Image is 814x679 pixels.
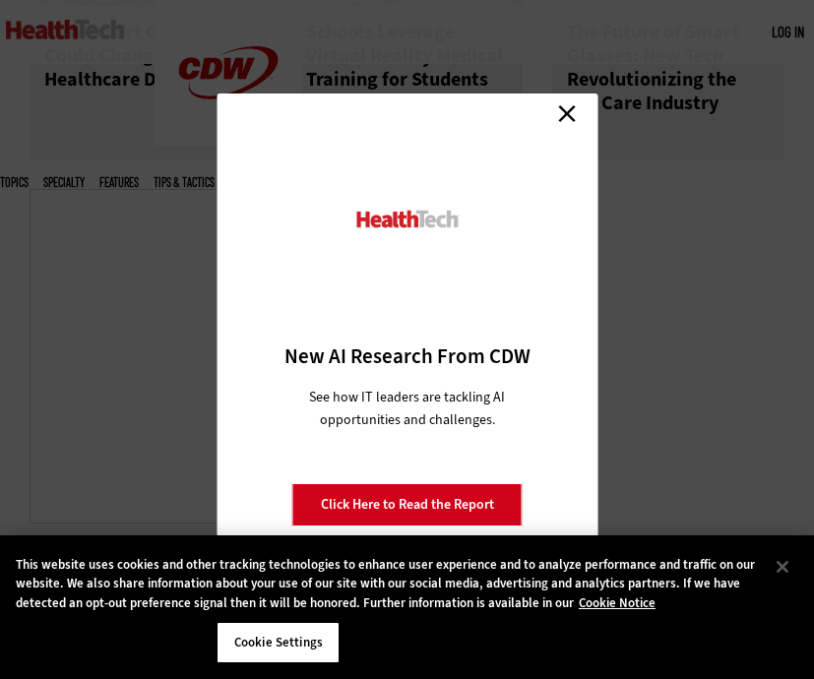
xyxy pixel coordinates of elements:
p: See how IT leaders are tackling AI opportunities and challenges. [285,386,529,431]
h3: New AI Research From CDW [251,342,563,370]
img: HealthTech_0.png [353,209,461,229]
button: Close [761,545,804,588]
button: Cookie Settings [217,622,340,663]
a: More information about your privacy [579,594,656,611]
a: Close [552,98,582,128]
a: Click Here to Read the Report [292,483,523,526]
div: This website uses cookies and other tracking technologies to enhance user experience and to analy... [16,555,758,613]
